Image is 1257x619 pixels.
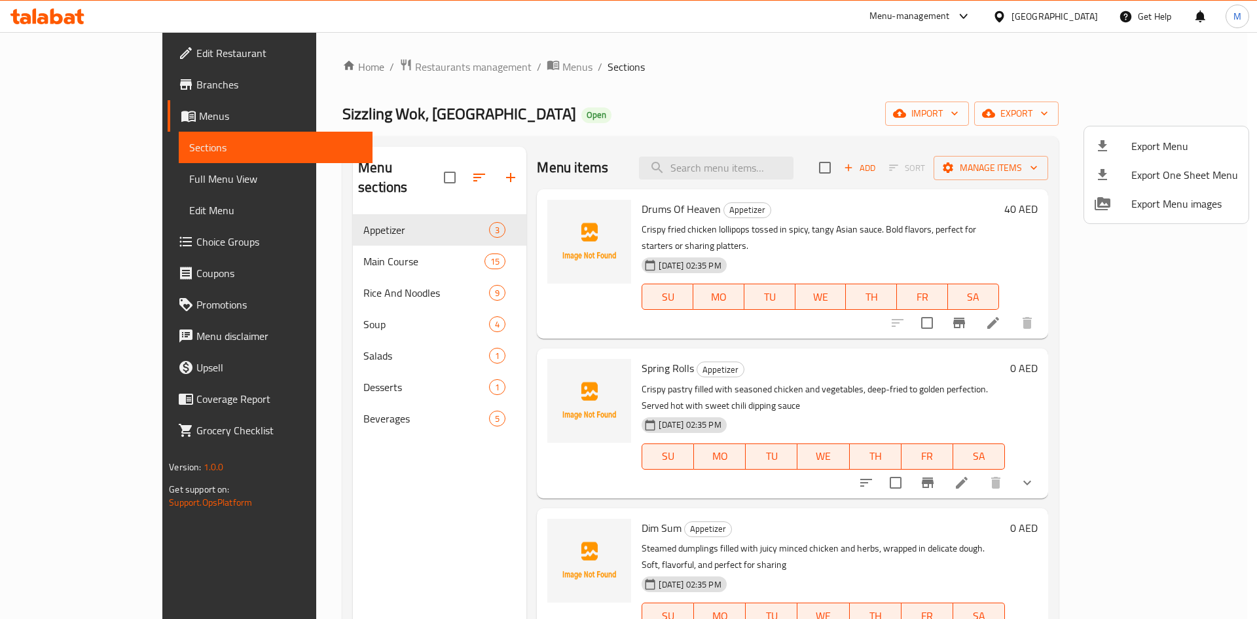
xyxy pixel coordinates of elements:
li: Export Menu images [1084,189,1248,218]
li: Export menu items [1084,132,1248,160]
span: Export One Sheet Menu [1131,167,1238,183]
span: Export Menu [1131,138,1238,154]
li: Export one sheet menu items [1084,160,1248,189]
span: Export Menu images [1131,196,1238,212]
